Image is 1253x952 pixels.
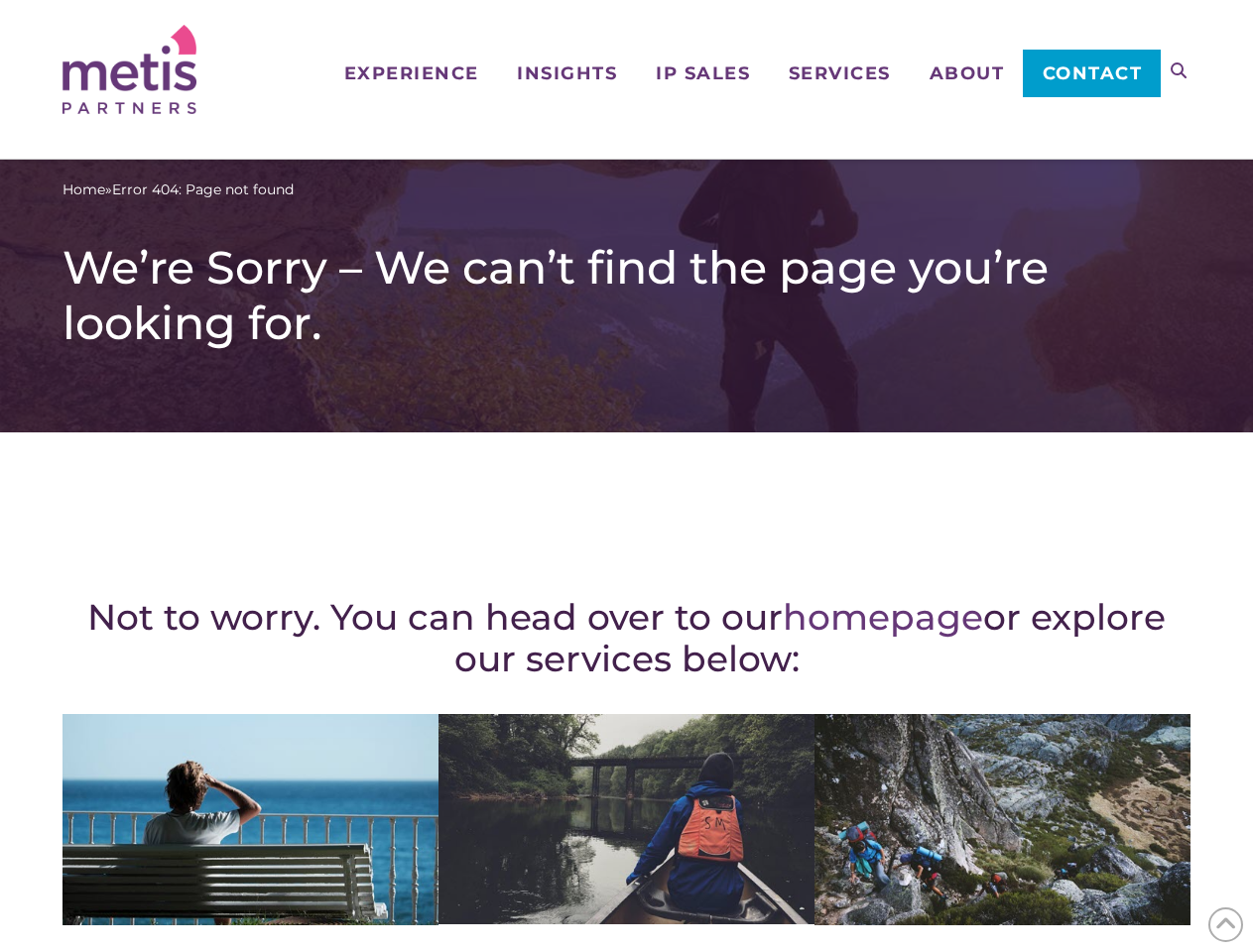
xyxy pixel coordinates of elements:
[1043,64,1143,82] span: Contact
[63,25,196,114] img: Metis Partners
[112,179,294,200] span: Error 404: Page not found
[1023,50,1161,97] a: Contact
[783,595,983,639] a: homepage
[63,596,1190,679] h2: Not to worry. You can head over to our or explore our services below:
[1208,907,1243,942] span: Back to Top
[63,179,105,200] a: Home
[344,64,479,82] span: Experience
[656,64,750,82] span: IP Sales
[517,64,617,82] span: Insights
[789,64,891,82] span: Services
[63,240,1190,351] h1: We’re Sorry – We can’t find the page you’re looking for.
[63,179,294,200] span: »
[930,64,1005,82] span: About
